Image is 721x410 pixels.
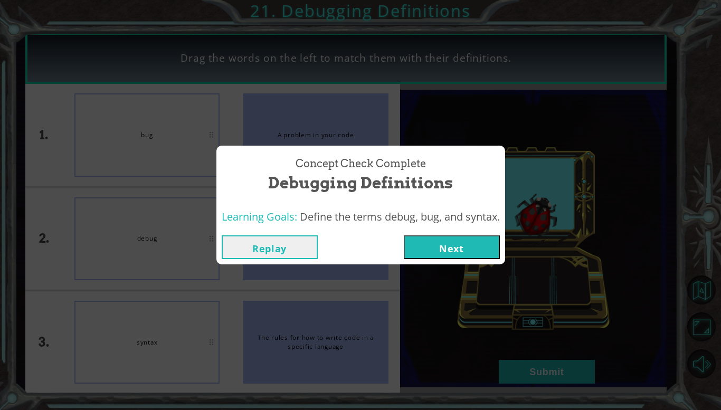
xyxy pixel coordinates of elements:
[404,235,500,259] button: Next
[300,209,500,224] span: Define the terms debug, bug, and syntax.
[222,235,318,259] button: Replay
[268,171,453,194] span: Debugging Definitions
[296,156,426,171] span: Concept Check Complete
[222,209,297,224] span: Learning Goals:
